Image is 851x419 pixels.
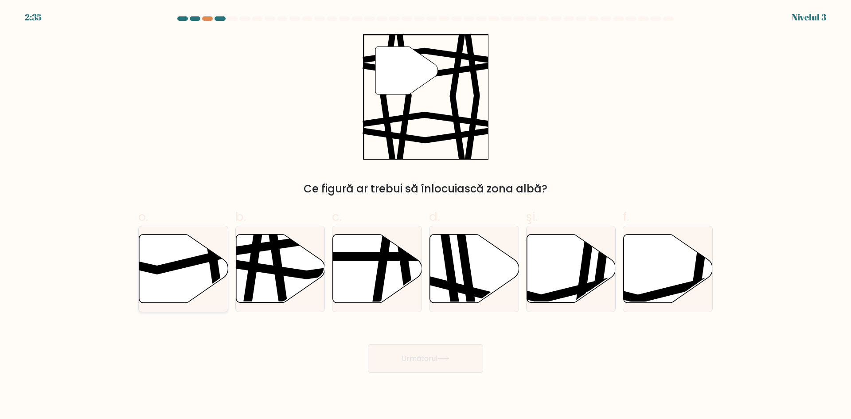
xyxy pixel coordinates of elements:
[138,208,148,225] font: o.
[402,353,437,364] font: Următorul
[235,208,246,225] font: b.
[304,181,547,196] font: Ce figură ar trebui să înlocuiască zona albă?
[332,208,342,225] font: c.
[792,11,826,23] font: Nivelul 3
[429,208,440,225] font: d.
[623,208,629,225] font: f.
[368,344,483,373] button: Următorul
[526,208,538,225] font: şi.
[25,11,42,23] font: 2:35
[375,47,438,94] g: "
